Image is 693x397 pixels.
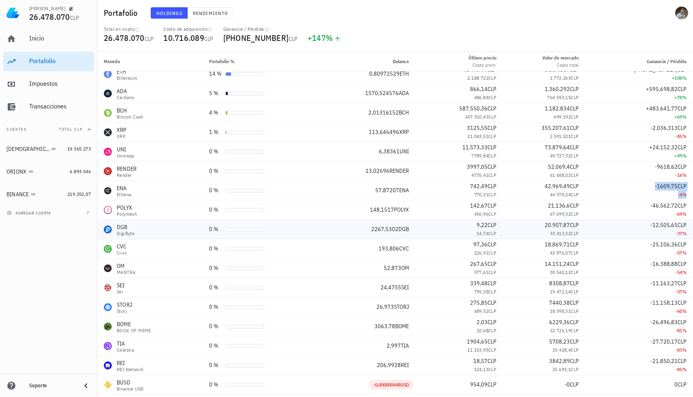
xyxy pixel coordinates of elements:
[209,89,222,98] div: 5 %
[678,124,687,132] span: CLP
[117,87,135,95] div: ADA
[117,145,135,153] div: UNI
[374,323,395,330] span: 3063,78
[117,173,137,178] div: Render
[465,114,488,120] span: 347.310,43
[477,318,488,326] span: 2,03
[401,284,409,291] span: SEI
[550,230,571,236] span: 33.413,52
[550,75,571,81] span: 1.772.263
[104,58,120,64] span: Moneda
[369,70,400,77] span: 0,80972529
[9,210,51,216] span: agregar cuenta
[488,114,496,120] span: CLP
[369,128,399,136] span: 113,646496
[678,183,687,190] span: CLP
[97,52,203,71] th: Moneda
[488,211,496,217] span: CLP
[368,109,399,116] span: 2,01316152
[470,299,488,306] span: 275,85
[373,382,398,388] span: -0,00000044
[117,165,137,173] div: RENDER
[570,183,579,190] span: CLP
[570,202,579,209] span: CLP
[678,221,687,229] span: CLP
[545,221,570,229] span: 20.907,87
[592,210,687,218] div: -69
[548,202,570,209] span: 21.136,6
[117,301,132,309] div: STORJ
[585,52,693,71] th: Ganancia / Pérdida: Sin ordenar. Pulse para ordenar de forma ascendente.
[550,172,571,178] span: 61.688,02
[117,192,131,197] div: Ethena
[488,163,496,170] span: CLP
[650,338,678,345] span: -27.720,17
[592,132,687,140] div: -85
[650,241,678,248] span: -25.106,36
[104,264,112,272] div: OM-icon
[117,242,127,251] div: CVC
[117,115,143,119] div: Bitcoin Cash
[314,52,415,71] th: Balance: Sin ordenar. Pulse para ordenar de forma ascendente.
[488,241,496,248] span: CLP
[592,307,687,315] div: -60
[477,230,488,236] span: 14,74
[592,249,687,257] div: -57
[104,225,112,234] div: DGB-icon
[400,70,409,77] span: ETH
[104,26,154,32] div: Total en cripto
[554,114,571,120] span: 699.192
[488,183,496,190] span: CLP
[678,280,687,287] span: CLP
[29,102,91,110] div: Transacciones
[592,93,687,102] div: +78
[379,245,399,252] span: 193,806
[545,105,570,112] span: 1.182.834
[209,58,235,64] span: Portafolio %
[104,109,112,117] div: BCH-icon
[571,289,579,295] span: CLP
[678,260,687,267] span: CLP
[570,260,579,267] span: CLP
[371,225,398,233] span: 2267,5302
[678,105,687,112] span: CLP
[104,32,145,43] span: 26.478.070
[151,7,188,19] button: Holdings
[209,147,222,156] div: 0 %
[3,185,94,204] a: BINANCE 219.252,07
[570,163,579,170] span: CLP
[649,144,678,151] span: +24.152,32
[570,144,579,151] span: CLP
[470,202,488,209] span: 142,67
[104,187,112,195] div: ENA-icon
[203,52,314,71] th: Portafolio %: Sin ordenar. Pulse para ordenar de forma ascendente.
[682,211,687,217] span: %
[549,357,570,365] span: 3842,89
[104,284,112,292] div: SEI-icon
[223,32,289,43] span: [PHONE_NUMBER]
[117,76,137,81] div: Ethereum
[541,124,570,132] span: 355.207,61
[289,35,298,42] span: CLP
[365,89,399,97] span: 1570,524576
[471,153,488,159] span: 7789,84
[3,74,94,94] a: Impuestos
[650,357,678,365] span: -21.850,21
[117,134,127,139] div: XRP
[104,70,112,78] div: ETH-icon
[650,280,678,287] span: -11.163,27
[470,85,488,93] span: 866,14
[655,163,678,170] span: -9618,62
[473,241,488,248] span: 97,36
[675,6,688,19] div: avatar
[384,264,401,272] span: 52,873
[117,126,127,134] div: XRP
[678,241,687,248] span: CLP
[370,206,394,213] span: 148,1517
[204,35,214,42] span: CLP
[571,172,579,178] span: CLP
[592,152,687,160] div: +49
[326,32,333,43] span: %
[474,366,488,372] span: 124,13
[3,139,94,159] a: [DEMOGRAPHIC_DATA] 19.365.273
